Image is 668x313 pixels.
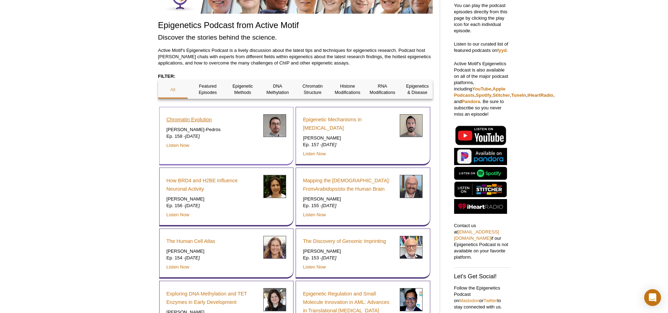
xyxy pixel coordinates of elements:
a: Listen Now [303,151,326,156]
img: Listen on Spotify [454,167,507,180]
p: DNA Methylation [263,83,292,96]
img: Petra Hajkova headshot [263,288,286,311]
em: Arabidopsis [315,186,341,192]
p: Active Motif's Epigenetics Podcast is also available on all of the major podcast platforms, inclu... [454,61,510,117]
img: Listen on YouTube [454,124,507,146]
p: [PERSON_NAME] [303,135,394,141]
a: Listen Now [303,212,326,217]
a: Listen Now [303,264,326,270]
a: iHeartRadio [527,93,553,98]
a: Listen Now [167,212,189,217]
img: Weiwei Dang headshot [400,288,423,311]
p: [PERSON_NAME]-Pedrós [167,127,258,133]
p: Featured Episodes [193,83,223,96]
strong: FILTER: [158,74,176,79]
em: [DATE] [185,203,200,208]
p: Ep. 158 - [167,133,258,140]
img: Arnau Sebe Pedros headshot [263,114,286,137]
p: Active Motif's Epigenetics Podcast is a lively discussion about the latest tips and techniques fo... [158,47,433,66]
a: Mastodon [459,298,479,303]
img: Listen on Stitcher [454,182,507,197]
p: [PERSON_NAME] [167,196,258,202]
a: Epigenetic Mechanisms in [MEDICAL_DATA] [303,115,394,132]
a: Spotify [476,93,492,98]
a: TuneIn [511,93,526,98]
img: Azim Surani headshot [400,236,423,259]
em: [DATE] [185,134,200,139]
p: Ep. 154 - [167,255,258,261]
p: Ep. 153 - [303,255,394,261]
h1: Epigenetics Podcast from Active Motif [158,21,433,31]
em: [DATE] [322,203,337,208]
em: [DATE] [322,142,337,147]
p: [PERSON_NAME] [303,196,394,202]
div: Open Intercom Messenger [644,289,661,306]
a: YouTube [472,86,491,91]
p: Contact us at if our Epigenetics Podcast is not available on your favorite platform. [454,223,510,260]
img: Listen on Pandora [454,148,507,165]
a: The Discovery of Genomic Imprinting [303,237,386,245]
em: [DATE] [322,255,337,260]
p: Histone Modifications [333,83,363,96]
a: Pandora [462,99,480,104]
img: Erica Korb headshot [263,175,286,198]
p: Chromatin Structure [298,83,328,96]
h3: Let's Get Social! [454,274,510,280]
img: Luca Magnani headshot [400,114,423,137]
em: [DATE] [185,255,200,260]
a: Listen Now [167,143,189,148]
a: [EMAIL_ADDRESS][DOMAIN_NAME] [454,229,499,241]
img: Listen on iHeartRadio [454,199,507,214]
p: You can play the podcast episodes directly from this page by clicking the play icon for each indi... [454,2,510,34]
p: Epigenetic Methods [228,83,258,96]
a: Apple Podcasts [454,86,506,98]
p: Follow the Epigenetics Podcast on or to stay connected with us. [454,285,510,310]
h2: Discover the stories behind the science. [158,33,433,42]
img: Joseph Ecker headshot [400,175,423,198]
p: Listen to our curated list of featured podcasts on . [454,41,510,54]
a: Listen Now [167,264,189,270]
a: How BRD4 and H2BE Influence Neuronal Activity [167,176,258,193]
p: [PERSON_NAME] [167,248,258,254]
p: All [158,87,188,93]
a: The Human Cell Atlas [167,237,215,245]
img: Sarah Teichmann headshot [263,236,286,259]
a: Stitcher [493,93,510,98]
a: fyyd [497,48,507,53]
p: RNA Modifications [367,83,397,96]
p: Ep. 155 - [303,203,394,209]
p: [PERSON_NAME] [303,248,394,254]
a: Chromatin Evolution [167,115,212,124]
a: Mapping the [DEMOGRAPHIC_DATA]: FromArabidopsisto the Human Brain [303,176,394,193]
p: Epigenetics & Disease [403,83,432,96]
p: Ep. 156 - [167,203,258,209]
p: Ep. 157 - [303,142,394,148]
a: Twitter [484,298,497,303]
a: Exploring DNA Methylation and TET Enzymes in Early Development [167,290,258,306]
